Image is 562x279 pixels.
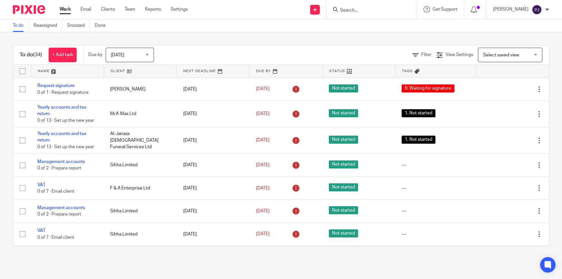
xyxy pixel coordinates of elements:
span: 0 of 13 · Set up the new year [37,145,94,149]
a: Settings [171,6,188,13]
a: Request signature [37,83,75,88]
td: Sihha Limited [104,223,176,245]
span: (34) [33,52,42,57]
td: CTRL London ltd [104,246,176,269]
span: [DATE] [256,209,270,213]
span: View Settings [445,53,473,57]
td: [DATE] [177,246,250,269]
span: 0 of 2 · Prepare report [37,212,81,217]
span: Tags [402,69,413,73]
td: [DATE] [177,177,250,199]
td: [DATE] [177,223,250,245]
img: svg%3E [532,5,542,15]
a: Yearly accounts and tax return [37,131,86,142]
a: Team [125,6,135,13]
td: Sihha Limited [104,200,176,223]
span: Not started [329,183,358,191]
span: Not started [329,160,358,168]
td: [DATE] [177,101,250,127]
span: 9. Waiting for signature [402,84,454,92]
td: [DATE] [177,200,250,223]
div: --- [402,162,469,168]
td: Sihha Limited [104,154,176,177]
a: Done [95,19,110,32]
td: [PERSON_NAME] [104,78,176,101]
img: Pixie [13,5,45,14]
a: Management accounts [37,159,85,164]
span: Select saved view [483,53,519,57]
a: VAT [37,183,45,187]
td: [DATE] [177,127,250,154]
a: Reassigned [33,19,62,32]
div: --- [402,231,469,237]
span: [DATE] [256,87,270,91]
span: Not started [329,84,358,92]
span: 0 of 1 · Request signature [37,90,89,95]
h1: To do [20,52,42,58]
span: 0 of 7 · Email client [37,189,74,194]
input: Search [339,8,397,14]
a: Email [81,6,91,13]
a: To do [13,19,29,32]
a: Clients [101,6,115,13]
span: 1. Not started [402,109,435,117]
a: Yearly accounts and tax return [37,105,86,116]
a: Work [60,6,71,13]
span: Not started [329,109,358,117]
div: --- [402,185,469,191]
td: Mr.K Mas Ltd [104,101,176,127]
span: 1. Not started [402,136,435,144]
td: [DATE] [177,154,250,177]
span: [DATE] [256,138,270,143]
a: + Add task [49,48,77,62]
span: Not started [329,206,358,214]
p: [PERSON_NAME] [493,6,529,13]
a: VAT [37,228,45,233]
span: Filter [421,53,432,57]
a: Management accounts [37,206,85,210]
span: [DATE] [256,111,270,116]
td: [DATE] [177,78,250,101]
span: 0 of 13 · Set up the new year [37,118,94,123]
span: 0 of 7 · Email client [37,235,74,240]
span: Not started [329,229,358,237]
a: Reports [145,6,161,13]
div: --- [402,208,469,214]
span: Not started [329,136,358,144]
td: F & A Enterprise Ltd [104,177,176,199]
span: [DATE] [111,53,124,57]
span: Get Support [433,7,457,12]
a: Snoozed [67,19,90,32]
p: Due by [88,52,102,58]
span: [DATE] [256,186,270,190]
span: 0 of 2 · Prepare report [37,166,81,171]
span: [DATE] [256,232,270,236]
td: Al-Janaza [DEMOGRAPHIC_DATA] Funeral Services Ltd [104,127,176,154]
span: [DATE] [256,163,270,167]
